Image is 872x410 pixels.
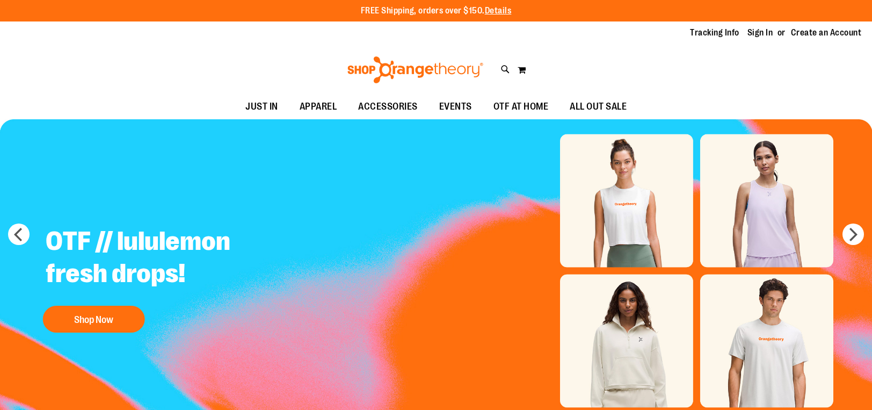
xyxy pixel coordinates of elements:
[361,5,512,17] p: FREE Shipping, orders over $150.
[747,27,773,39] a: Sign In
[245,95,278,119] span: JUST IN
[346,56,485,83] img: Shop Orangetheory
[300,95,337,119] span: APPAREL
[842,224,864,245] button: next
[690,27,739,39] a: Tracking Info
[439,95,472,119] span: EVENTS
[358,95,418,119] span: ACCESSORIES
[485,6,512,16] a: Details
[38,217,304,338] a: OTF // lululemon fresh drops! Shop Now
[43,306,145,333] button: Shop Now
[570,95,627,119] span: ALL OUT SALE
[791,27,862,39] a: Create an Account
[38,217,304,300] h2: OTF // lululemon fresh drops!
[493,95,549,119] span: OTF AT HOME
[8,224,30,245] button: prev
